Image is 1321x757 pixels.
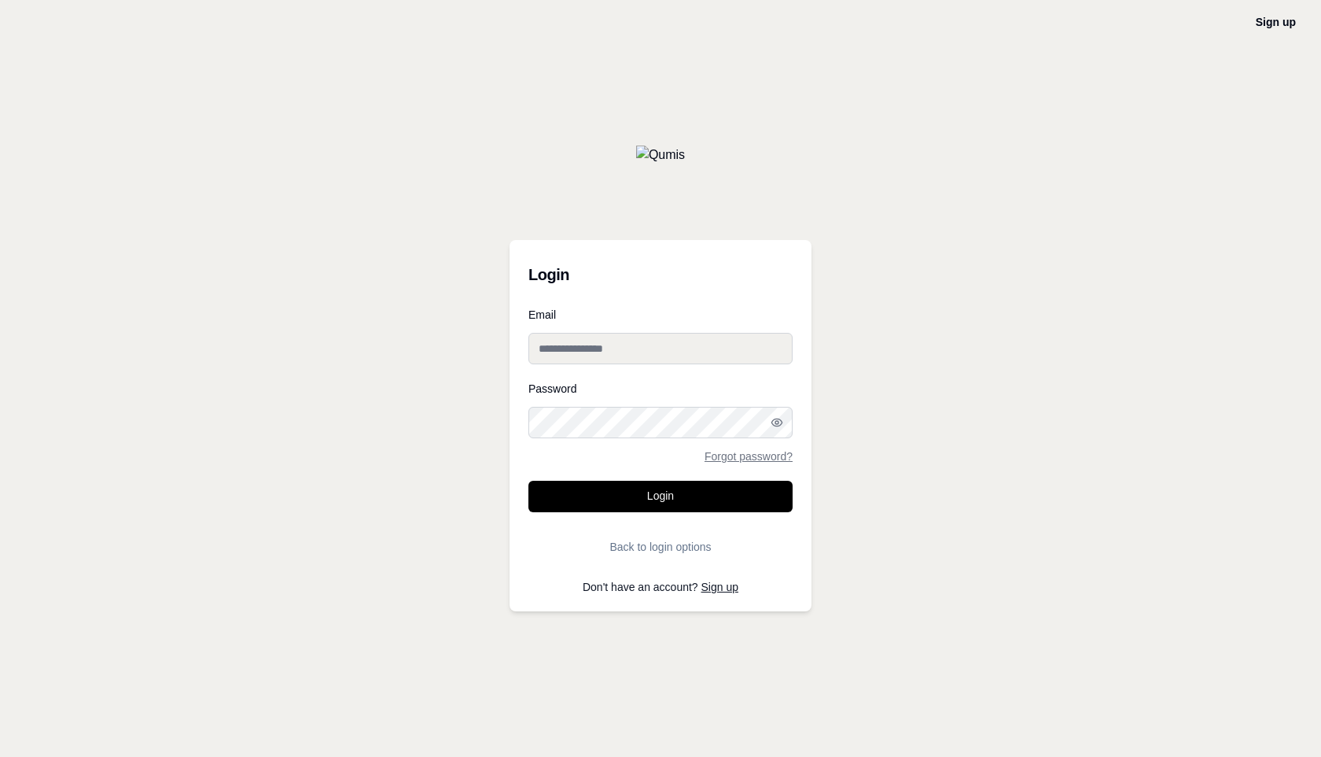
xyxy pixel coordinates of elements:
[705,451,793,462] a: Forgot password?
[528,383,793,394] label: Password
[528,309,793,320] label: Email
[636,146,685,164] img: Qumis
[528,481,793,512] button: Login
[701,581,738,593] a: Sign up
[528,531,793,563] button: Back to login options
[528,582,793,593] p: Don't have an account?
[1256,16,1296,28] a: Sign up
[528,259,793,290] h3: Login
